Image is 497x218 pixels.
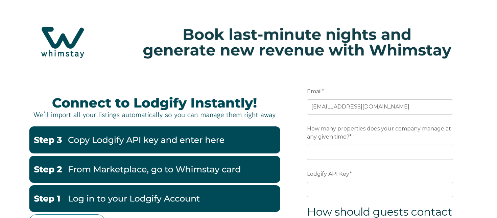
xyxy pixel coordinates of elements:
span: Email [307,86,322,97]
img: Lodgify1 [29,185,280,212]
span: How many properties does your company manage at any given time? [307,123,451,142]
img: LodgifyBanner [29,90,280,124]
img: Lodgify2 [29,156,280,183]
span: Lodgify API Key [307,169,350,179]
img: Hubspot header for SSOB (4) [7,17,490,68]
img: Lodgify3 [29,126,280,153]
